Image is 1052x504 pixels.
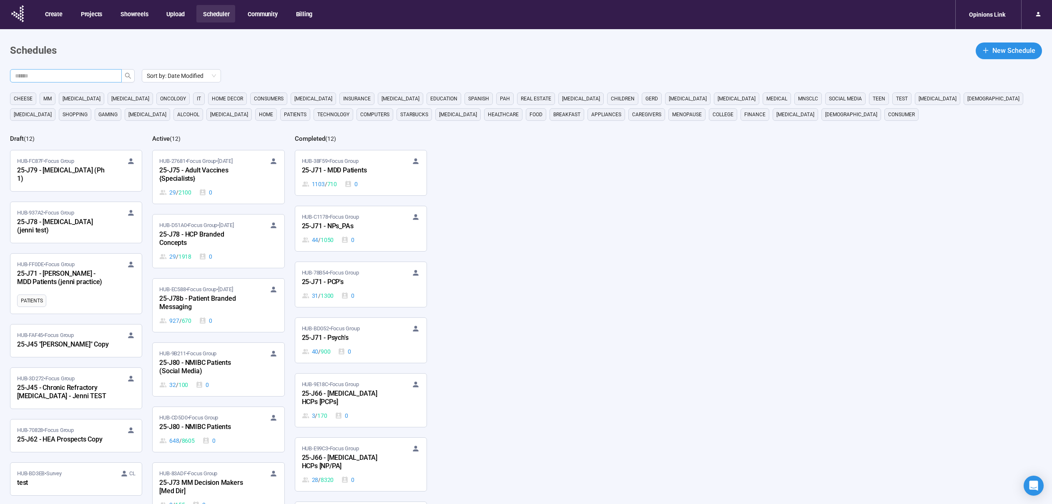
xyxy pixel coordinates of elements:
[341,291,354,300] div: 0
[10,43,57,59] h1: Schedules
[10,150,142,191] a: HUB-FC87F•Focus Group25-J79 - [MEDICAL_DATA] (Ph 1)
[321,347,330,356] span: 900
[17,217,109,236] div: 25-J78 - [MEDICAL_DATA] (jenni test)
[302,157,359,165] span: HUB-38F59 • Focus Group
[302,235,334,245] div: 44
[294,95,332,103] span: [MEDICAL_DATA]
[967,95,1019,103] span: [DEMOGRAPHIC_DATA]
[302,389,394,408] div: 25-J66 - [MEDICAL_DATA] HCPs [PCPs]
[284,110,306,119] span: Patients
[302,277,394,288] div: 25-J71 - PCP's
[400,110,428,119] span: starbucks
[182,436,195,445] span: 8605
[170,135,181,142] span: ( 12 )
[766,95,787,103] span: medical
[321,475,334,484] span: 8320
[896,95,908,103] span: Test
[295,374,427,427] a: HUB-9E18C•Focus Group25-J66 - [MEDICAL_DATA] HCPs [PCPs]3 / 1700
[159,436,194,445] div: 648
[302,333,394,344] div: 25-J71 - Psych's
[43,95,52,103] span: MM
[159,230,251,249] div: 25-J78 - HCP Branded Concepts
[10,324,142,357] a: HUB-FAF45•Focus Group25-J45 "[PERSON_NAME]" Copy
[873,95,885,103] span: Teen
[718,95,756,103] span: [MEDICAL_DATA]
[178,380,188,389] span: 100
[129,469,136,478] span: CL
[964,7,1010,22] div: Opinions Link
[468,95,489,103] span: Spanish
[196,5,235,22] button: Scheduler
[302,165,394,176] div: 25-J71 - MDD Patients
[179,436,182,445] span: /
[295,438,427,491] a: HUB-E99C3•Focus Group25-J66 - [MEDICAL_DATA] HCPs [NP/PA]28 / 83200
[982,47,989,54] span: plus
[197,95,201,103] span: it
[74,5,108,22] button: Projects
[10,202,142,243] a: HUB-937A2•Focus Group25-J78 - [MEDICAL_DATA] (jenni test)
[302,475,334,484] div: 28
[744,110,766,119] span: finance
[321,291,334,300] span: 1300
[302,180,337,189] div: 1103
[160,95,186,103] span: oncology
[672,110,702,119] span: menopause
[669,95,707,103] span: [MEDICAL_DATA]
[318,347,321,356] span: /
[159,380,188,389] div: 32
[182,316,191,325] span: 670
[343,95,371,103] span: Insurance
[302,324,360,333] span: HUB-BD052 • Focus Group
[159,358,251,377] div: 25-J80 - NMIBC Patients (Social Media)
[10,419,142,452] a: HUB-70828•Focus Group25-J62 - HEA Prospects Copy
[553,110,580,119] span: breakfast
[159,252,191,261] div: 29
[488,110,519,119] span: healthcare
[318,475,321,484] span: /
[179,316,182,325] span: /
[318,235,321,245] span: /
[919,95,957,103] span: [MEDICAL_DATA]
[295,318,427,363] a: HUB-BD052•Focus Group25-J71 - Psych's40 / 9000
[159,165,251,185] div: 25-J75 - Adult Vaccines {Specialists}
[317,110,349,119] span: technology
[17,260,75,269] span: HUB-FF0DE • Focus Group
[315,411,317,420] span: /
[341,475,354,484] div: 0
[125,72,131,79] span: search
[21,297,43,305] span: Patients
[17,469,62,478] span: HUB-BD3EB • Survey
[341,235,354,245] div: 0
[591,110,621,119] span: appliances
[645,95,658,103] span: GERD
[317,411,327,420] span: 170
[177,110,199,119] span: alcohol
[295,150,427,195] a: HUB-38F59•Focus Group25-J71 - MDD Patients1103 / 7100
[111,95,149,103] span: [MEDICAL_DATA]
[776,110,814,119] span: [MEDICAL_DATA]
[152,135,170,142] h2: Active
[153,150,284,204] a: HUB-27681•Focus Group•[DATE]25-J75 - Adult Vaccines {Specialists}29 / 21000
[218,158,233,164] time: [DATE]
[24,135,35,142] span: ( 12 )
[212,95,243,103] span: home decor
[160,5,191,22] button: Upload
[17,426,74,434] span: HUB-70828 • Focus Group
[153,215,284,268] a: HUB-D51A0•Focus Group•[DATE]25-J78 - HCP Branded Concepts29 / 19180
[327,180,337,189] span: 710
[153,407,284,452] a: HUB-CD5D0•Focus Group25-J80 - NMIBC Patients648 / 86050
[10,368,142,409] a: HUB-3D272•Focus Group25-J45 - Chronic Refractory [MEDICAL_DATA] - Jenni TEST
[302,347,331,356] div: 40
[219,222,234,228] time: [DATE]
[302,444,359,453] span: HUB-E99C3 • Focus Group
[17,478,109,489] div: test
[439,110,477,119] span: [MEDICAL_DATA]
[798,95,818,103] span: mnsclc
[128,110,166,119] span: [MEDICAL_DATA]
[159,349,216,358] span: HUB-9B211 • Focus Group
[335,411,348,420] div: 0
[38,5,68,22] button: Create
[976,42,1042,59] button: plusNew Schedule
[321,235,334,245] span: 1050
[199,188,212,197] div: 0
